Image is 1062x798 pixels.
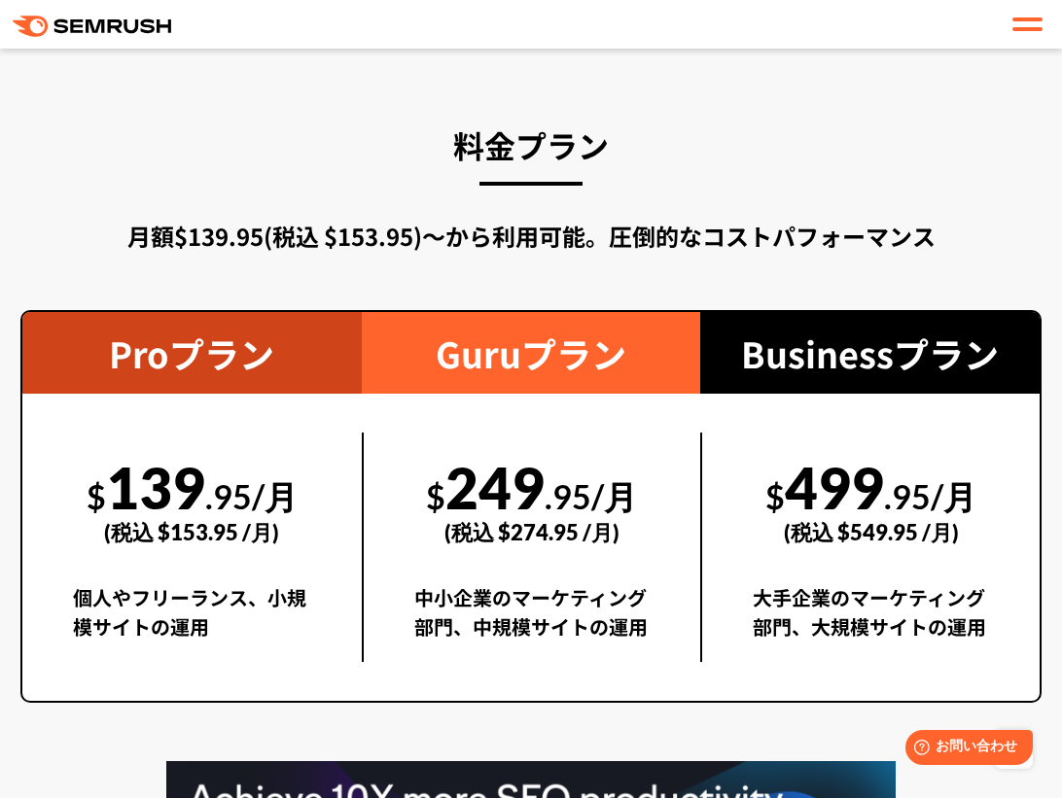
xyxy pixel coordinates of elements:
div: 中小企業のマーケティング部門、中規模サイトの運用 [414,583,651,662]
div: Proプラン [22,312,362,394]
span: .95/月 [205,476,298,516]
div: 大手企業のマーケティング部門、大規模サイトの運用 [753,583,989,662]
div: 個人やフリーランス、小規模サイトの運用 [73,583,311,662]
div: (税込 $153.95 /月) [73,498,311,567]
span: $ [87,476,106,516]
span: $ [765,476,785,516]
span: $ [426,476,445,516]
div: 139 [73,433,311,567]
div: Guruプラン [362,312,701,394]
div: 499 [753,433,989,567]
div: 249 [414,433,651,567]
iframe: Help widget launcher [889,722,1041,777]
div: (税込 $274.95 /月) [414,498,651,567]
h3: 料金プラン [20,119,1042,171]
div: 月額$139.95(税込 $153.95)〜から利用可能。圧倒的なコストパフォーマンス [20,219,1042,254]
span: .95/月 [545,476,637,516]
div: Businessプラン [700,312,1040,394]
span: .95/月 [884,476,976,516]
div: (税込 $549.95 /月) [753,498,989,567]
